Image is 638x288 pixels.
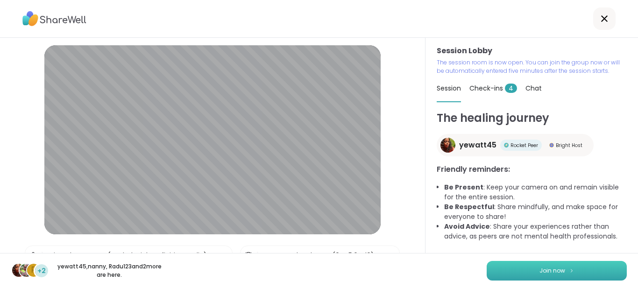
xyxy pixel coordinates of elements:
[504,143,509,148] img: Rocket Peer
[525,84,542,93] span: Chat
[444,183,483,192] b: Be Present
[12,264,25,277] img: yewatt45
[437,164,627,175] h3: Friendly reminders:
[57,262,162,279] p: yewatt45 , nanny , Radu123 and 2 more are here.
[31,264,36,276] span: R
[569,268,574,273] img: ShareWell Logomark
[444,202,627,222] li: : Share mindfully, and make space for everyone to share!
[440,138,455,153] img: yewatt45
[444,222,490,231] b: Avoid Advice
[263,251,374,260] div: Integrated Webcam (0c45:64d0)
[539,267,565,275] span: Join now
[41,246,43,265] span: |
[487,261,627,281] button: Join now
[505,84,517,93] span: 4
[556,142,582,149] span: Bright Host
[444,183,627,202] li: : Keep your camera on and remain visible for the entire session.
[22,8,86,29] img: ShareWell Logo
[244,246,253,265] img: Camera
[437,84,461,93] span: Session
[549,143,554,148] img: Bright Host
[37,266,46,276] span: +2
[29,246,37,265] img: Microphone
[437,134,594,156] a: yewatt45yewatt45Rocket PeerRocket PeerBright HostBright Host
[469,84,517,93] span: Check-ins
[444,202,494,211] b: Be Respectful
[256,246,259,265] span: |
[459,140,496,151] span: yewatt45
[444,222,627,241] li: : Share your experiences rather than advice, as peers are not mental health professionals.
[20,264,33,277] img: nanny
[437,45,627,56] h3: Session Lobby
[510,142,538,149] span: Rocket Peer
[437,58,627,75] p: The session room is now open. You can join the group now or will be automatically entered five mi...
[48,251,207,260] div: Microphone Array (Realtek High Definition Audio)
[437,110,627,126] h1: The healing journey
